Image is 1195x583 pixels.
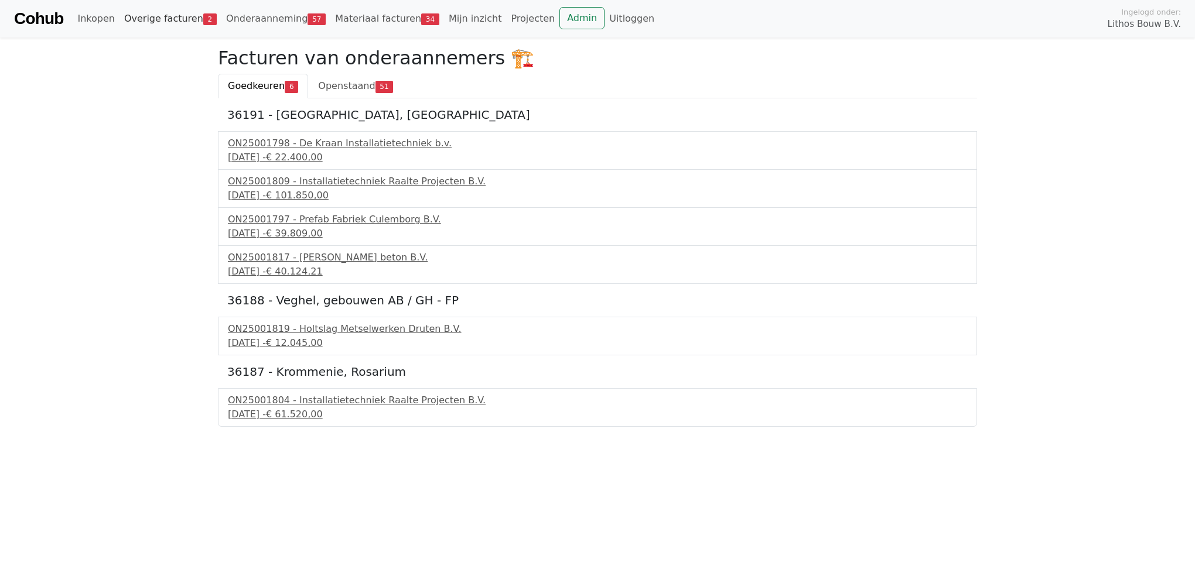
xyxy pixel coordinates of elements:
[119,7,221,30] a: Overige facturen2
[1121,6,1181,18] span: Ingelogd onder:
[227,108,968,122] h5: 36191 - [GEOGRAPHIC_DATA], [GEOGRAPHIC_DATA]
[330,7,444,30] a: Materiaal facturen34
[227,293,968,307] h5: 36188 - Veghel, gebouwen AB / GH - FP
[228,212,967,241] a: ON25001797 - Prefab Fabriek Culemborg B.V.[DATE] -€ 39.809,00
[318,80,375,91] span: Openstaand
[421,13,439,25] span: 34
[308,13,326,25] span: 57
[266,228,323,239] span: € 39.809,00
[228,336,967,350] div: [DATE] -
[14,5,63,33] a: Cohub
[228,265,967,279] div: [DATE] -
[266,266,323,277] span: € 40.124,21
[228,174,967,203] a: ON25001809 - Installatietechniek Raalte Projecten B.V.[DATE] -€ 101.850,00
[228,212,967,227] div: ON25001797 - Prefab Fabriek Culemborg B.V.
[228,150,967,164] div: [DATE] -
[218,47,977,69] h2: Facturen van onderaannemers 🏗️
[227,365,968,379] h5: 36187 - Krommenie, Rosarium
[228,80,285,91] span: Goedkeuren
[228,136,967,164] a: ON25001798 - De Kraan Installatietechniek b.v.[DATE] -€ 22.400,00
[605,7,659,30] a: Uitloggen
[1108,18,1181,31] span: Lithos Bouw B.V.
[218,74,308,98] a: Goedkeuren6
[559,7,605,29] a: Admin
[444,7,507,30] a: Mijn inzicht
[228,393,967,407] div: ON25001804 - Installatietechniek Raalte Projecten B.V.
[228,322,967,336] div: ON25001819 - Holtslag Metselwerken Druten B.V.
[266,152,323,163] span: € 22.400,00
[228,251,967,265] div: ON25001817 - [PERSON_NAME] beton B.V.
[228,188,967,203] div: [DATE] -
[506,7,559,30] a: Projecten
[228,136,967,150] div: ON25001798 - De Kraan Installatietechniek b.v.
[228,322,967,350] a: ON25001819 - Holtslag Metselwerken Druten B.V.[DATE] -€ 12.045,00
[228,393,967,421] a: ON25001804 - Installatietechniek Raalte Projecten B.V.[DATE] -€ 61.520,00
[228,407,967,421] div: [DATE] -
[221,7,330,30] a: Onderaanneming57
[285,81,298,92] span: 6
[266,409,323,420] span: € 61.520,00
[228,251,967,279] a: ON25001817 - [PERSON_NAME] beton B.V.[DATE] -€ 40.124,21
[308,74,403,98] a: Openstaand51
[266,190,329,201] span: € 101.850,00
[203,13,217,25] span: 2
[375,81,394,92] span: 51
[228,227,967,241] div: [DATE] -
[73,7,119,30] a: Inkopen
[228,174,967,188] div: ON25001809 - Installatietechniek Raalte Projecten B.V.
[266,337,323,348] span: € 12.045,00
